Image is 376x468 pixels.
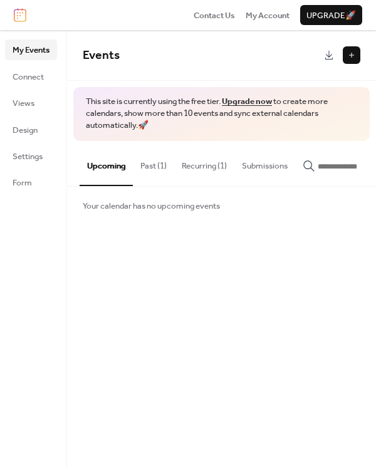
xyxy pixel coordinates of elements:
a: Connect [5,66,57,86]
a: Design [5,120,57,140]
span: Settings [13,150,43,163]
a: My Account [246,9,290,21]
span: Your calendar has no upcoming events [83,200,220,212]
a: Upgrade now [222,93,272,110]
span: Upgrade 🚀 [306,9,356,22]
button: Upcoming [80,141,133,186]
a: Form [5,172,57,192]
button: Recurring (1) [174,141,234,185]
a: Views [5,93,57,113]
span: This site is currently using the free tier. to create more calendars, show more than 10 events an... [86,96,357,132]
a: Settings [5,146,57,166]
button: Past (1) [133,141,174,185]
a: My Events [5,39,57,60]
span: My Account [246,9,290,22]
span: Events [83,44,120,67]
span: Views [13,97,34,110]
span: Contact Us [194,9,235,22]
button: Submissions [234,141,295,185]
a: Contact Us [194,9,235,21]
span: Form [13,177,32,189]
span: Design [13,124,38,137]
img: logo [14,8,26,22]
button: Upgrade🚀 [300,5,362,25]
span: My Events [13,44,50,56]
span: Connect [13,71,44,83]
